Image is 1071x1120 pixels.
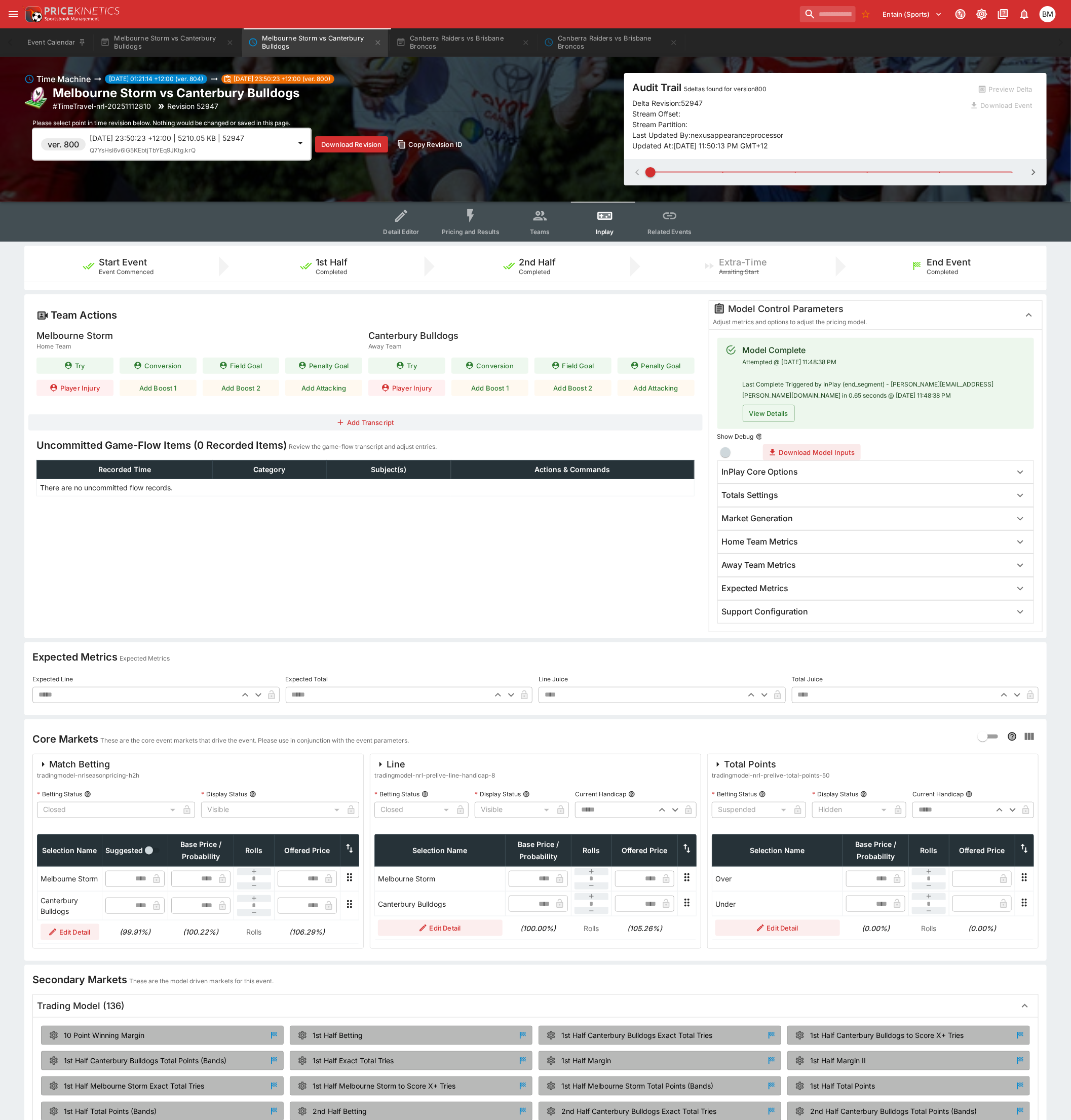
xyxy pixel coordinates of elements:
button: Player Injury [36,380,113,396]
label: Line Juice [539,672,786,687]
p: Rolls [912,923,946,934]
p: Revision 52947 [167,101,218,111]
img: PriceKinetics [45,7,120,15]
button: Add Boost 2 [534,380,611,396]
img: rugby_league.png [24,86,49,110]
th: Rolls [234,834,275,866]
span: Please select point in time revision below. Nothing would be changed or saved in this page. [32,119,290,127]
h5: End Event [927,256,971,268]
h5: Extra-Time [719,256,768,268]
p: 1st Half Exact Total Tries [313,1055,394,1066]
th: Rolls [909,834,949,866]
p: 1st Half Total Points (Bands) [64,1106,157,1116]
button: No Bookmarks [858,6,874,22]
span: Inplay [596,228,614,236]
div: Total Points [712,758,830,770]
span: Completed [316,268,348,276]
button: Edit Detail [715,920,840,936]
button: Display Status [523,791,530,798]
p: 1st Half Melbourne Storm Exact Total Tries [64,1080,204,1091]
p: 1st Half Canterbury Bulldogs to Score X+ Tries [810,1030,964,1040]
div: Visible [475,801,553,818]
span: Q7YsHsI6v6lG5KEbtjTbYEq9JKtg.krQ [90,146,196,154]
td: There are no uncommitted flow records. [37,479,695,496]
th: Base Price / Probability [506,834,571,866]
button: Edit Detail [378,920,503,936]
label: Expected Total [286,672,533,687]
button: Conversion [451,358,528,374]
p: Delta Revision: 52947 [632,98,703,108]
button: View Details [743,405,795,422]
h6: (105.26%) [615,923,675,934]
button: Show Debug [756,433,763,440]
span: Teams [530,228,550,236]
button: Melbourne Storm vs Canterbury Bulldogs [242,28,388,57]
span: Adjust metrics and options to adjust the pricing model. [713,318,867,326]
p: 1st Half Canterbury Bulldogs Total Points (Bands) [64,1055,226,1066]
button: Betting Status [84,791,91,798]
h4: Audit Trail [632,81,965,94]
h6: Away Team Metrics [722,560,796,570]
span: Related Events [647,228,692,236]
h4: Secondary Markets [32,973,127,986]
button: Copy Revision ID [392,136,469,152]
h6: (100.00%) [509,923,568,934]
button: Download Model Inputs [763,444,861,460]
span: Awaiting Start [719,268,759,276]
td: Under [712,891,843,916]
th: Offered Price [275,834,340,866]
button: Add Attacking [618,380,695,396]
p: Display Status [812,790,858,798]
p: 1st Half Melbourne Storm Total Points (Bands) [561,1080,713,1091]
button: Add Transcript [28,414,703,431]
div: Suspended [712,801,790,818]
th: Category [212,460,326,479]
th: Base Price / Probability [168,834,234,866]
h6: (0.00%) [952,923,1012,934]
h6: InPlay Core Options [722,467,798,477]
th: Recorded Time [37,460,213,479]
p: 1st Half Melbourne Storm to Score X+ Tries [313,1080,455,1091]
th: Selection Name [712,834,843,866]
button: Current Handicap [966,791,973,798]
input: search [800,6,856,22]
p: 2nd Half Canterbury Bulldogs Exact Total Tries [561,1106,716,1116]
p: 1st Half Margin II [810,1055,866,1066]
p: Stream Offset: Stream Partition: Last Updated By: nexusappearanceprocessor Updated At: [DATE] 11:... [632,108,965,151]
h6: Home Team Metrics [722,536,798,547]
button: Penalty Goal [618,358,695,374]
h5: 1st Half [316,256,348,268]
th: Offered Price [612,834,678,866]
button: Add Boost 2 [203,380,280,396]
div: Model Control Parameters [713,303,1012,315]
h6: Time Machine [36,73,91,85]
button: Notifications [1015,5,1034,23]
p: Expected Metrics [120,653,170,664]
button: open drawer [4,5,22,23]
p: [DATE] 23:50:23 +12:00 | 5210.05 KB | 52947 [90,133,290,143]
h5: Trading Model (136) [37,1000,125,1012]
button: Canberra Raiders vs Brisbane Broncos [390,28,536,57]
button: Betting Status [759,791,766,798]
button: Field Goal [203,358,280,374]
th: Rolls [571,834,612,866]
button: Player Injury [368,380,445,396]
p: 1st Half Canterbury Bulldogs Exact Total Tries [561,1030,712,1040]
th: Actions & Commands [451,460,694,479]
th: Base Price / Probability [843,834,909,866]
p: Betting Status [37,790,82,798]
div: Hidden [812,801,890,818]
h5: Canterbury Bulldogs [368,330,458,341]
span: 5 deltas found for version 800 [684,85,767,93]
div: BJ Martin [1040,6,1056,22]
td: Over [712,866,843,891]
h2: Copy To Clipboard [53,85,299,101]
p: Display Status [475,790,521,798]
p: 1st Half Total Points [810,1080,875,1091]
label: Total Juice [792,672,1039,687]
p: Display Status [201,790,247,798]
span: Pricing and Results [442,228,500,236]
div: Model Complete [743,344,1026,356]
p: Copy To Clipboard [53,101,151,111]
p: 2nd Half Betting [313,1106,367,1116]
